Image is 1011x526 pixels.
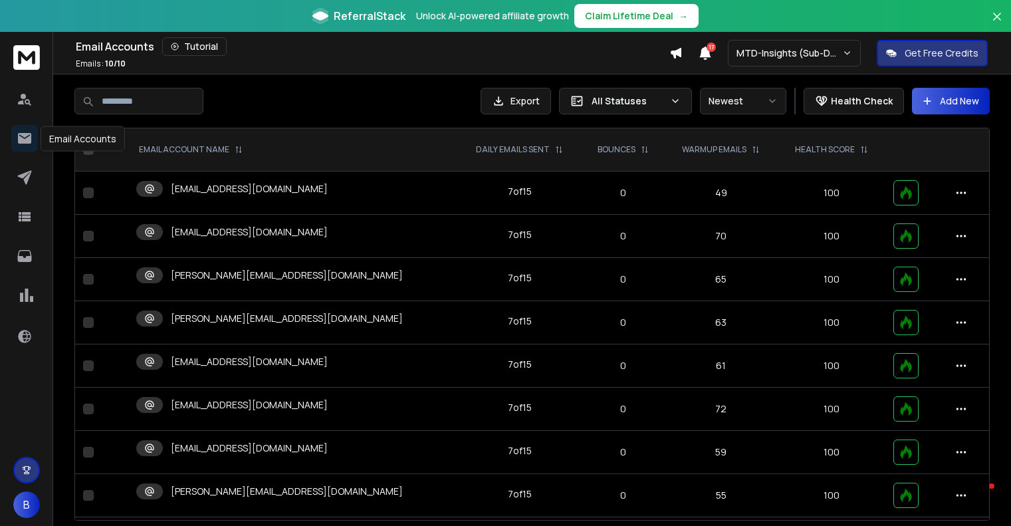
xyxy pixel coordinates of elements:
div: Email Accounts [76,37,669,56]
button: Claim Lifetime Deal→ [574,4,699,28]
td: 100 [778,344,885,388]
td: 70 [665,215,778,258]
div: 7 of 15 [508,228,532,241]
span: ReferralStack [334,8,405,24]
button: Get Free Credits [877,40,988,66]
div: 7 of 15 [508,358,532,371]
p: [EMAIL_ADDRESS][DOMAIN_NAME] [171,355,328,368]
div: EMAIL ACCOUNT NAME [139,144,243,155]
td: 72 [665,388,778,431]
p: WARMUP EMAILS [682,144,746,155]
p: [EMAIL_ADDRESS][DOMAIN_NAME] [171,442,328,455]
div: 7 of 15 [508,271,532,285]
button: B [13,491,40,518]
p: DAILY EMAILS SENT [476,144,550,155]
td: 61 [665,344,778,388]
td: 59 [665,431,778,474]
td: 100 [778,474,885,517]
td: 100 [778,431,885,474]
div: Email Accounts [41,126,125,152]
p: MTD-Insights (Sub-Domains) [736,47,842,60]
p: 0 [590,229,657,243]
p: 0 [590,402,657,416]
td: 55 [665,474,778,517]
p: Unlock AI-powered affiliate growth [416,9,569,23]
button: Close banner [988,8,1006,40]
p: 0 [590,273,657,286]
p: [PERSON_NAME][EMAIL_ADDRESS][DOMAIN_NAME] [171,269,403,282]
td: 100 [778,301,885,344]
td: 100 [778,172,885,215]
p: 0 [590,359,657,372]
iframe: Intercom live chat [962,480,994,512]
p: 0 [590,316,657,329]
p: [EMAIL_ADDRESS][DOMAIN_NAME] [171,398,328,412]
p: [PERSON_NAME][EMAIL_ADDRESS][DOMAIN_NAME] [171,485,403,498]
td: 65 [665,258,778,301]
button: Add New [912,88,990,114]
p: Health Check [831,94,893,108]
p: [PERSON_NAME][EMAIL_ADDRESS][DOMAIN_NAME] [171,312,403,325]
td: 100 [778,388,885,431]
p: HEALTH SCORE [795,144,855,155]
p: BOUNCES [598,144,635,155]
span: 17 [707,43,716,52]
td: 100 [778,258,885,301]
button: Tutorial [162,37,227,56]
button: Health Check [804,88,904,114]
div: 7 of 15 [508,401,532,414]
button: Export [481,88,551,114]
td: 63 [665,301,778,344]
td: 100 [778,215,885,258]
p: 0 [590,186,657,199]
div: 7 of 15 [508,444,532,458]
p: Emails : [76,59,126,69]
button: Newest [700,88,786,114]
p: [EMAIL_ADDRESS][DOMAIN_NAME] [171,182,328,196]
div: 7 of 15 [508,185,532,198]
div: 7 of 15 [508,315,532,328]
div: 7 of 15 [508,487,532,501]
span: → [679,9,688,23]
span: 10 / 10 [105,58,126,69]
p: 0 [590,489,657,502]
p: [EMAIL_ADDRESS][DOMAIN_NAME] [171,225,328,239]
p: Get Free Credits [905,47,978,60]
p: All Statuses [592,94,665,108]
td: 49 [665,172,778,215]
p: 0 [590,446,657,459]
